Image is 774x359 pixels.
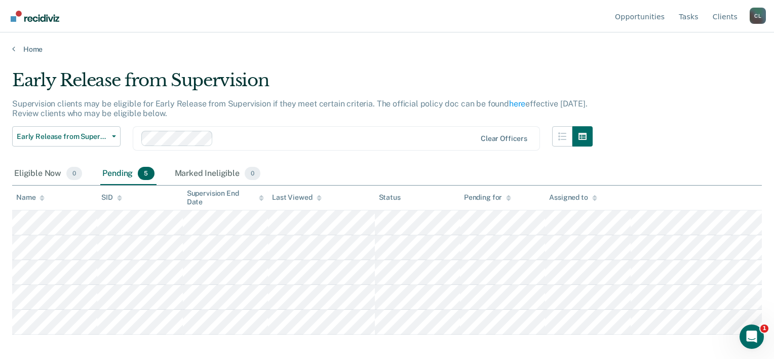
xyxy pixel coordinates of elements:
div: Marked Ineligible0 [173,163,263,185]
div: Eligible Now0 [12,163,84,185]
span: Early Release from Supervision [17,132,108,141]
span: 0 [66,167,82,180]
div: SID [101,193,122,202]
div: Last Viewed [272,193,321,202]
div: Assigned to [549,193,597,202]
iframe: Intercom live chat [740,325,764,349]
div: Clear officers [481,134,527,143]
button: Early Release from Supervision [12,126,121,147]
div: Name [16,193,45,202]
button: Profile dropdown button [750,8,766,24]
div: Supervision End Date [187,189,264,206]
a: Home [12,45,762,54]
span: 1 [760,325,768,333]
span: 0 [245,167,260,180]
div: Pending for [464,193,511,202]
div: Pending5 [100,163,156,185]
span: 5 [138,167,154,180]
div: Early Release from Supervision [12,70,593,99]
img: Recidiviz [11,11,59,22]
div: Status [379,193,401,202]
p: Supervision clients may be eligible for Early Release from Supervision if they meet certain crite... [12,99,588,118]
a: here [509,99,525,109]
div: C L [750,8,766,24]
